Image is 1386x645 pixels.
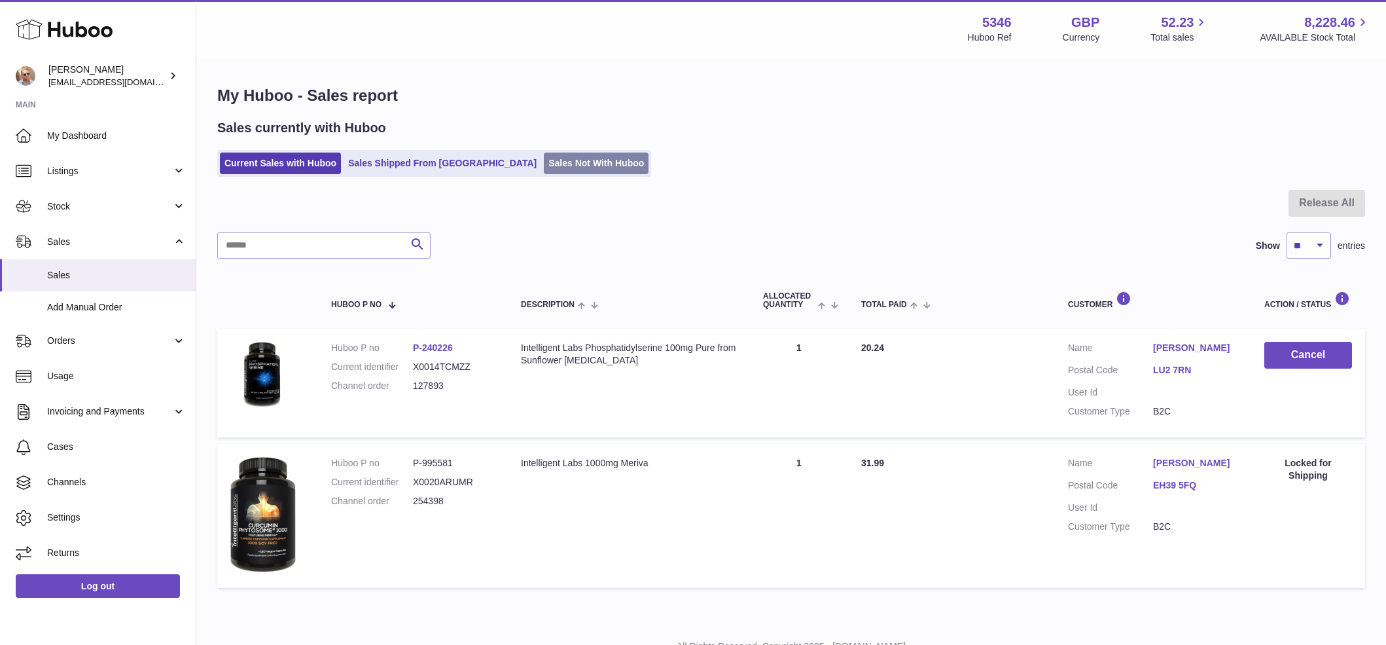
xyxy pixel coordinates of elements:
[1153,521,1238,533] dd: B2C
[48,77,192,87] span: [EMAIL_ADDRESS][DOMAIN_NAME]
[1260,31,1370,44] span: AVAILABLE Stock Total
[47,370,186,382] span: Usage
[217,85,1365,106] h1: My Huboo - Sales report
[1153,457,1238,470] a: [PERSON_NAME]
[331,476,413,488] dt: Current identifier
[413,361,495,373] dd: X0014TCMZZ
[47,200,172,213] span: Stock
[1153,405,1238,418] dd: B2C
[1161,14,1194,31] span: 52.23
[1264,457,1352,482] div: Locked for Shipping
[16,574,180,598] a: Log out
[861,342,884,353] span: 20.24
[413,380,495,392] dd: 127893
[1153,479,1238,492] a: EH39 5FQ
[1264,291,1352,309] div: Action / Status
[1063,31,1100,44] div: Currency
[1150,31,1209,44] span: Total sales
[521,342,737,367] div: Intelligent Labs Phosphatidylserine 100mg Pure from Sunflower [MEDICAL_DATA]
[1071,14,1099,31] strong: GBP
[331,361,413,373] dt: Current identifier
[1068,457,1153,473] dt: Name
[1068,502,1153,514] dt: User Id
[544,153,649,174] a: Sales Not With Huboo
[1068,291,1238,309] div: Customer
[217,119,386,137] h2: Sales currently with Huboo
[230,342,296,407] img: $_57.JPG
[47,476,186,488] span: Channels
[1068,479,1153,495] dt: Postal Code
[344,153,541,174] a: Sales Shipped From [GEOGRAPHIC_DATA]
[982,14,1012,31] strong: 5346
[1068,386,1153,399] dt: User Id
[413,342,453,353] a: P-240226
[47,547,186,559] span: Returns
[763,292,815,309] span: ALLOCATED Quantity
[1153,342,1238,354] a: [PERSON_NAME]
[521,457,737,470] div: Intelligent Labs 1000mg Meriva
[47,236,172,248] span: Sales
[1338,240,1365,252] span: entries
[1304,14,1355,31] span: 8,228.46
[47,165,172,177] span: Listings
[47,301,186,314] span: Add Manual Order
[47,441,186,453] span: Cases
[413,495,495,507] dd: 254398
[48,64,166,88] div: [PERSON_NAME]
[1150,14,1209,44] a: 52.23 Total sales
[1260,14,1370,44] a: 8,228.46 AVAILABLE Stock Total
[47,511,186,524] span: Settings
[750,329,848,437] td: 1
[220,153,341,174] a: Current Sales with Huboo
[331,495,413,507] dt: Channel order
[331,457,413,470] dt: Huboo P no
[47,335,172,347] span: Orders
[47,405,172,418] span: Invoicing and Payments
[1264,342,1352,369] button: Cancel
[1256,240,1280,252] label: Show
[16,66,35,86] img: support@radoneltd.co.uk
[1153,364,1238,377] a: LU2 7RN
[968,31,1012,44] div: Huboo Ref
[1068,342,1153,358] dt: Name
[47,269,186,282] span: Sales
[331,301,382,309] span: Huboo P no
[861,458,884,468] span: 31.99
[230,457,296,572] img: 1720195963.jpg
[413,476,495,488] dd: X0020ARUMR
[750,444,848,589] td: 1
[331,380,413,392] dt: Channel order
[861,301,907,309] span: Total paid
[413,457,495,470] dd: P-995581
[331,342,413,354] dt: Huboo P no
[47,130,186,142] span: My Dashboard
[521,301,575,309] span: Description
[1068,364,1153,380] dt: Postal Code
[1068,405,1153,418] dt: Customer Type
[1068,521,1153,533] dt: Customer Type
